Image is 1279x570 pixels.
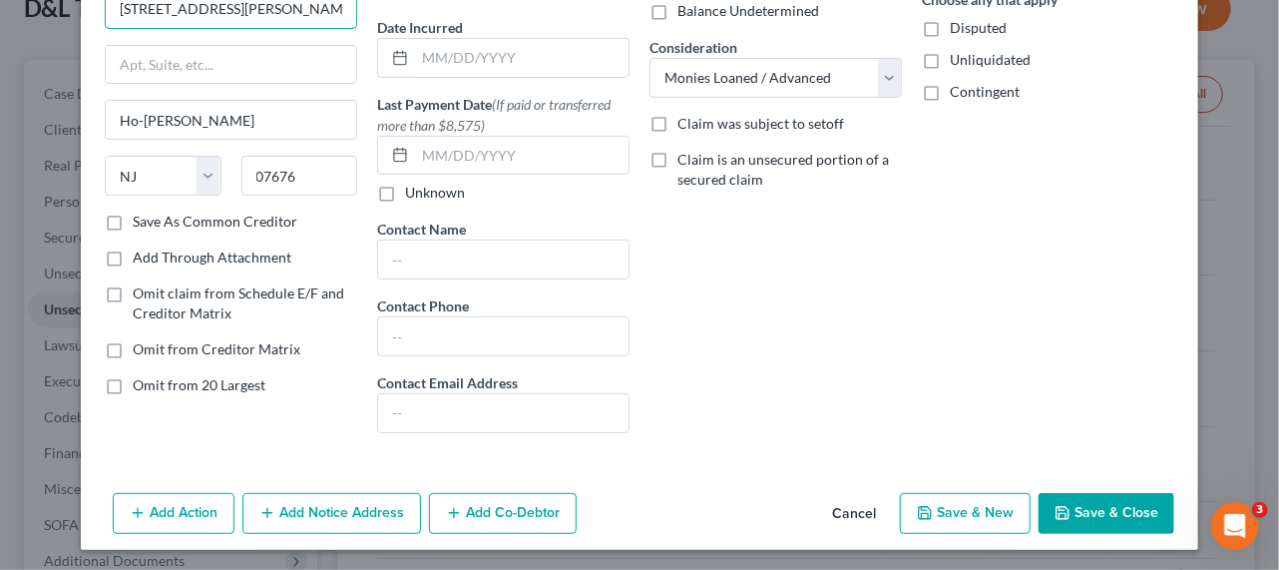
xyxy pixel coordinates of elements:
span: Omit from 20 Largest [133,376,265,393]
button: Add Co-Debtor [429,493,577,535]
button: Cancel [816,495,892,535]
span: Unliquidated [950,51,1031,68]
button: Save & New [900,493,1031,535]
input: Enter city... [106,101,356,139]
iframe: Intercom live chat [1211,502,1259,550]
button: Save & Close [1039,493,1174,535]
label: Unknown [405,183,465,203]
label: Balance Undetermined [677,1,819,21]
label: Contact Name [377,219,466,240]
input: -- [378,241,629,279]
input: -- [378,394,629,432]
input: MM/DD/YYYY [415,137,629,175]
span: Contingent [950,83,1020,100]
span: Omit from Creditor Matrix [133,340,300,357]
button: Add Notice Address [242,493,421,535]
span: (If paid or transferred more than $8,575) [377,96,611,134]
label: Contact Phone [377,295,469,316]
span: Claim is an unsecured portion of a secured claim [677,151,889,188]
label: Date Incurred [377,17,463,38]
label: Last Payment Date [377,94,630,136]
span: Omit claim from Schedule E/F and Creditor Matrix [133,285,344,321]
input: Apt, Suite, etc... [106,46,356,84]
input: MM/DD/YYYY [415,39,629,77]
span: Claim was subject to setoff [677,115,844,132]
input: -- [378,317,629,355]
button: Add Action [113,493,234,535]
label: Add Through Attachment [133,248,291,268]
span: 3 [1252,502,1268,518]
span: Disputed [950,19,1007,36]
label: Save As Common Creditor [133,212,297,232]
input: Enter zip... [241,156,358,196]
label: Consideration [649,37,737,58]
label: Contact Email Address [377,372,518,393]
